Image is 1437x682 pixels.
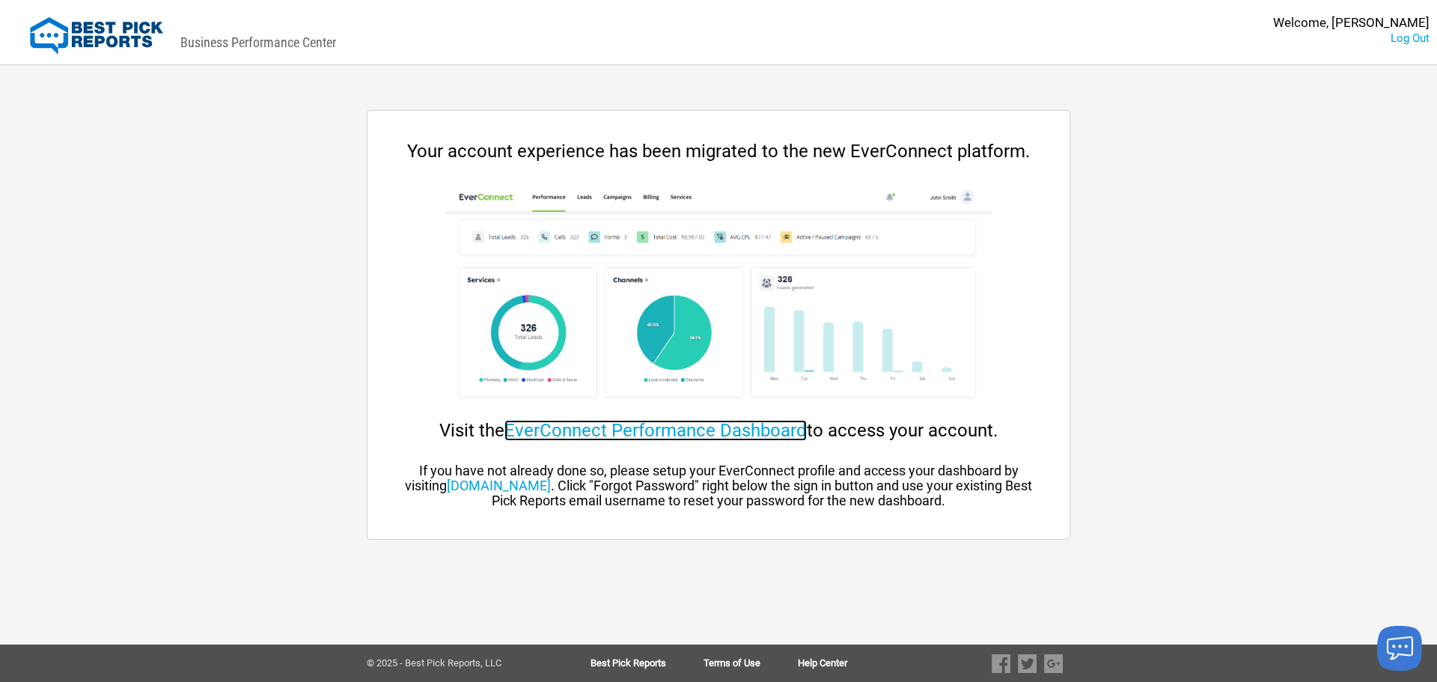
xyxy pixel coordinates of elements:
[367,658,543,669] div: © 2025 - Best Pick Reports, LLC
[397,463,1040,508] div: If you have not already done so, please setup your EverConnect profile and access your dashboard ...
[798,658,847,669] a: Help Center
[504,420,807,441] a: EverConnect Performance Dashboard
[1377,626,1422,671] button: Launch chat
[397,141,1040,162] div: Your account experience has been migrated to the new EverConnect platform.
[1391,31,1430,45] a: Log Out
[447,478,551,493] a: [DOMAIN_NAME]
[591,658,704,669] a: Best Pick Reports
[1273,15,1430,31] div: Welcome, [PERSON_NAME]
[445,184,991,409] img: cp-dashboard.png
[30,17,163,55] img: Best Pick Reports Logo
[397,420,1040,441] div: Visit the to access your account.
[704,658,798,669] a: Terms of Use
